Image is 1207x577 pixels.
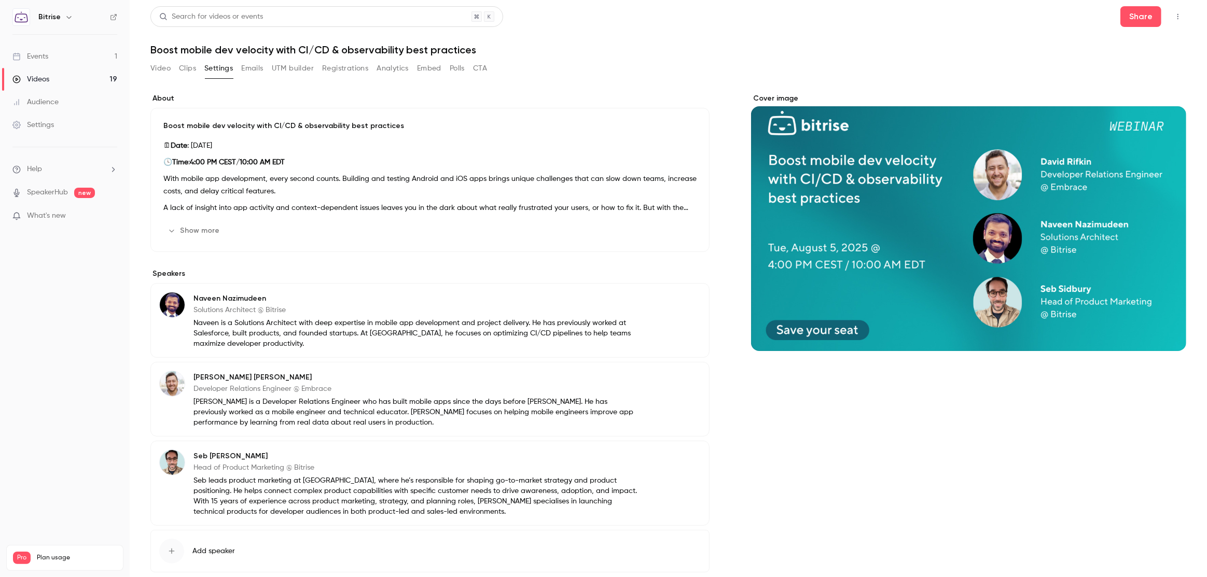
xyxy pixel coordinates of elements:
p: Seb [PERSON_NAME] [193,451,642,461]
p: With mobile app development, every second counts. Building and testing Android and iOS apps bring... [163,173,697,198]
p: Solutions Architect @ Bitrise [193,305,642,315]
span: Help [27,164,42,175]
strong: Date [171,142,187,149]
div: Naveen NazimudeenNaveen NazimudeenSolutions Architect @ BitriseNaveen is a Solutions Architect wi... [150,283,710,358]
p: Boost mobile dev velocity with CI/CD & observability best practices [163,121,697,131]
img: Seb Sidbury [160,450,185,475]
span: Plan usage [37,554,117,562]
img: Naveen Nazimudeen [160,292,185,317]
label: About [150,93,710,104]
span: new [74,188,95,198]
p: [PERSON_NAME] [PERSON_NAME] [193,372,642,383]
strong: 4:00 PM CEST [190,159,236,166]
p: Developer Relations Engineer @ Embrace [193,384,642,394]
strong: 10:00 AM EDT [240,159,285,166]
button: Video [150,60,171,77]
h6: Bitrise [38,12,61,22]
p: 🕓 : / [163,156,697,168]
p: Naveen is a Solutions Architect with deep expertise in mobile app development and project deliver... [193,318,642,349]
div: Events [12,51,48,62]
button: Add speaker [150,530,710,572]
button: Polls [450,60,465,77]
div: Seb SidburySeb [PERSON_NAME]Head of Product Marketing @ BitriseSeb leads product marketing at [GE... [150,441,710,526]
label: Cover image [751,93,1186,104]
p: Head of Product Marketing @ Bitrise [193,462,642,473]
label: Speakers [150,269,710,279]
div: Settings [12,120,54,130]
img: Bitrise [13,9,30,25]
section: Cover image [751,93,1186,351]
span: What's new [27,210,66,221]
a: SpeakerHub [27,187,68,198]
h1: Boost mobile dev velocity with CI/CD & observability best practices [150,44,1186,56]
iframe: Noticeable Trigger [105,212,117,221]
p: Naveen Nazimudeen [193,293,642,304]
span: Add speaker [192,546,235,556]
button: Registrations [322,60,368,77]
p: 🗓 : [DATE] [163,139,697,152]
button: Settings [204,60,233,77]
div: Search for videos or events [159,11,263,22]
div: David Rifkin[PERSON_NAME] [PERSON_NAME]Developer Relations Engineer @ Embrace[PERSON_NAME] is a D... [150,362,710,437]
p: A lack of insight into app activity and context-dependent issues leaves you in the dark about wha... [163,202,697,214]
img: David Rifkin [160,371,185,396]
button: Embed [417,60,441,77]
div: Videos [12,74,49,85]
button: Analytics [377,60,409,77]
button: Share [1120,6,1161,27]
button: CTA [473,60,487,77]
button: UTM builder [272,60,314,77]
button: Top Bar Actions [1170,8,1186,25]
span: Pro [13,552,31,564]
div: Audience [12,97,59,107]
p: Seb leads product marketing at [GEOGRAPHIC_DATA], where he’s responsible for shaping go-to-market... [193,475,642,517]
p: [PERSON_NAME] is a Developer Relations Engineer who has built mobile apps since the days before [... [193,397,642,428]
strong: Time [172,159,188,166]
button: Clips [179,60,196,77]
button: Emails [241,60,263,77]
li: help-dropdown-opener [12,164,117,175]
button: Show more [163,222,226,239]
